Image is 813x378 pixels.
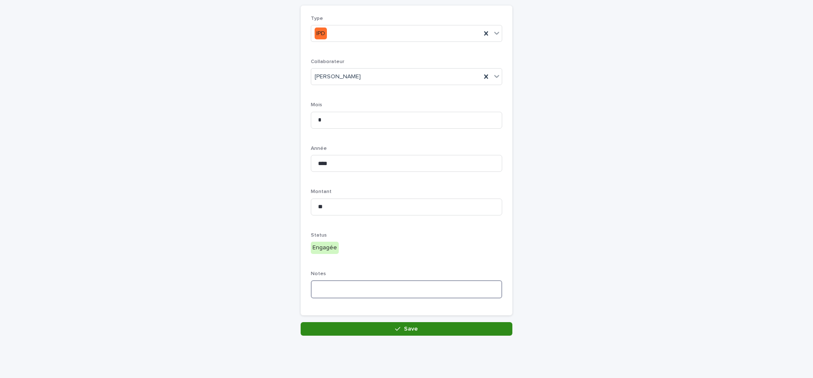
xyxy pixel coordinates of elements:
div: IPD [315,28,327,40]
span: Save [404,326,418,332]
span: Type [311,16,323,21]
button: Save [301,322,512,336]
span: Mois [311,102,322,108]
div: Engagée [311,242,339,254]
span: Notes [311,271,326,276]
span: Année [311,146,327,151]
span: [PERSON_NAME] [315,72,361,81]
span: Montant [311,189,332,194]
span: Collaborateur [311,59,344,64]
span: Status [311,233,327,238]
